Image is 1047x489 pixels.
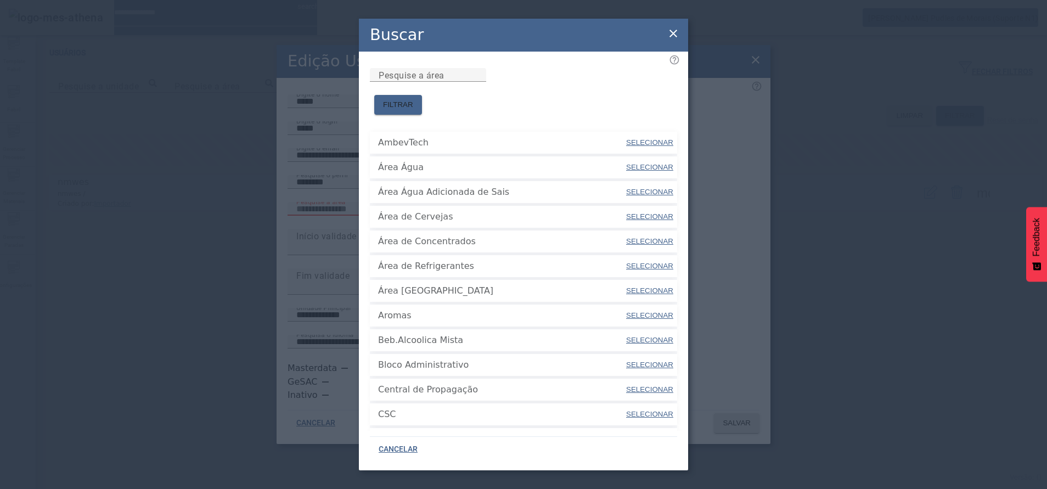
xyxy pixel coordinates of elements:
button: CANCELAR [370,440,426,459]
span: SELECIONAR [626,188,673,196]
span: SELECIONAR [626,138,673,147]
button: SELECIONAR [625,207,674,227]
button: SELECIONAR [625,182,674,202]
span: SELECIONAR [626,336,673,344]
span: SELECIONAR [626,163,673,171]
button: SELECIONAR [625,330,674,350]
button: SELECIONAR [625,133,674,153]
span: Bloco Administrativo [378,358,625,372]
button: SELECIONAR [625,306,674,325]
button: SELECIONAR [625,429,674,449]
span: Área de Concentrados [378,235,625,248]
button: FILTRAR [374,95,422,115]
button: SELECIONAR [625,158,674,177]
span: AmbevTech [378,136,625,149]
span: Central de Propagação [378,383,625,396]
mat-label: Pesquise a área [379,70,444,80]
span: Área Água Adicionada de Sais [378,186,625,199]
button: Feedback - Mostrar pesquisa [1026,207,1047,282]
span: SELECIONAR [626,262,673,270]
span: SELECIONAR [626,410,673,418]
span: SELECIONAR [626,286,673,295]
button: SELECIONAR [625,380,674,400]
span: Área de Refrigerantes [378,260,625,273]
button: SELECIONAR [625,355,674,375]
span: SELECIONAR [626,311,673,319]
span: Área de Cervejas [378,210,625,223]
button: SELECIONAR [625,232,674,251]
span: CANCELAR [379,444,418,455]
button: SELECIONAR [625,281,674,301]
span: Aromas [378,309,625,322]
span: SELECIONAR [626,237,673,245]
span: Beb.Alcoolica Mista [378,334,625,347]
span: CSC [378,408,625,421]
span: SELECIONAR [626,361,673,369]
span: SELECIONAR [626,385,673,394]
button: SELECIONAR [625,404,674,424]
span: SELECIONAR [626,212,673,221]
span: Área Água [378,161,625,174]
h2: Buscar [370,23,424,47]
span: Área [GEOGRAPHIC_DATA] [378,284,625,297]
button: SELECIONAR [625,256,674,276]
span: FILTRAR [383,99,413,110]
span: Feedback [1032,218,1042,256]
